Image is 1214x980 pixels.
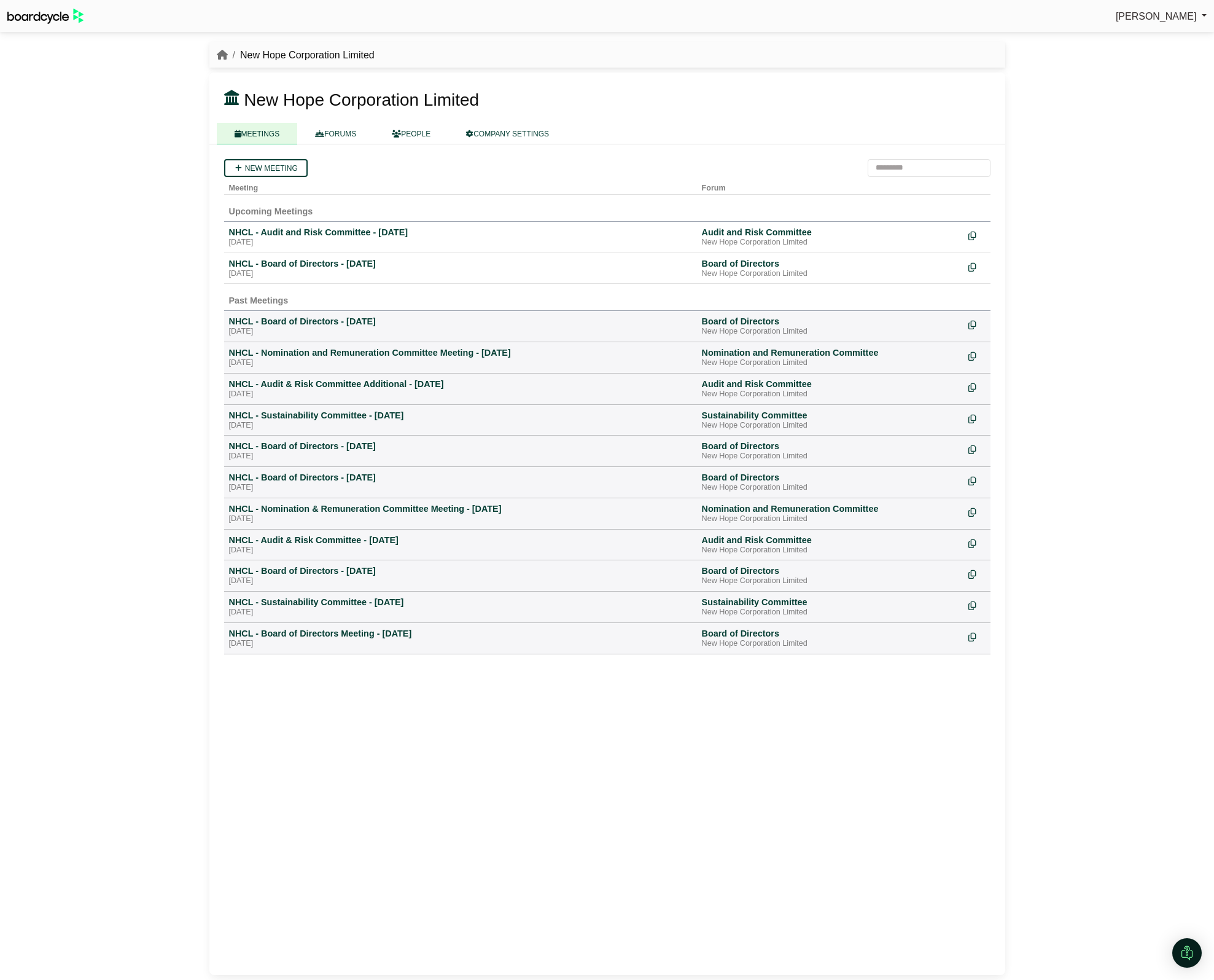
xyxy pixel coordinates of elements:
div: NHCL - Sustainability Committee - [DATE] [229,597,692,608]
div: Make a copy [968,410,985,426]
a: NHCL - Nomination and Remuneration Committee Meeting - [DATE] [DATE] [229,347,692,368]
div: Board of Directors [702,441,959,452]
span: Upcoming Meetings [229,206,313,216]
th: Forum [697,177,964,195]
div: Board of Directors [702,258,959,269]
div: New Hope Corporation Limited [702,576,959,586]
div: Sustainability Committee [702,597,959,608]
div: New Hope Corporation Limited [702,483,959,493]
a: NHCL - Audit and Risk Committee - [DATE] [DATE] [229,227,692,248]
div: New Hope Corporation Limited [702,327,959,337]
a: Sustainability Committee New Hope Corporation Limited [702,597,959,617]
div: Make a copy [968,472,985,488]
div: NHCL - Board of Directors - [DATE] [229,441,692,452]
div: Make a copy [968,597,985,613]
div: Nomination and Remuneration Committee [702,347,959,358]
div: [DATE] [229,421,692,431]
a: Board of Directors New Hope Corporation Limited [702,472,959,493]
div: NHCL - Board of Directors - [DATE] [229,565,692,576]
a: Board of Directors New Hope Corporation Limited [702,316,959,337]
div: NHCL - Audit and Risk Committee - [DATE] [229,227,692,238]
div: New Hope Corporation Limited [702,608,959,617]
div: Sustainability Committee [702,410,959,421]
div: [DATE] [229,452,692,461]
div: Open Intercom Messenger [1172,938,1202,968]
div: [DATE] [229,358,692,368]
div: [DATE] [229,514,692,524]
div: Make a copy [968,535,985,551]
a: Board of Directors New Hope Corporation Limited [702,258,959,279]
a: COMPANY SETTINGS [448,123,567,144]
span: Past Meetings [229,296,289,305]
a: MEETINGS [217,123,298,144]
a: Sustainability Committee New Hope Corporation Limited [702,410,959,431]
div: New Hope Corporation Limited [702,358,959,368]
div: NHCL - Nomination and Remuneration Committee Meeting - [DATE] [229,347,692,358]
a: NHCL - Sustainability Committee - [DATE] [DATE] [229,410,692,431]
div: New Hope Corporation Limited [702,546,959,555]
div: Make a copy [968,227,985,243]
a: Nomination and Remuneration Committee New Hope Corporation Limited [702,347,959,368]
a: Board of Directors New Hope Corporation Limited [702,565,959,586]
div: NHCL - Audit & Risk Committee Additional - [DATE] [229,378,692,390]
a: Audit and Risk Committee New Hope Corporation Limited [702,227,959,248]
div: NHCL - Sustainability Committee - [DATE] [229,410,692,421]
a: NHCL - Audit & Risk Committee Additional - [DATE] [DATE] [229,378,692,399]
a: NHCL - Board of Directors - [DATE] [DATE] [229,316,692,337]
div: Audit and Risk Committee [702,227,959,238]
span: New Hope Corporation Limited [244,90,479,109]
a: New meeting [224,159,308,177]
div: NHCL - Board of Directors - [DATE] [229,316,692,327]
a: NHCL - Nomination & Remuneration Committee Meeting - [DATE] [DATE] [229,503,692,524]
div: New Hope Corporation Limited [702,452,959,461]
a: NHCL - Sustainability Committee - [DATE] [DATE] [229,597,692,617]
a: Board of Directors New Hope Corporation Limited [702,441,959,461]
a: NHCL - Board of Directors - [DATE] [DATE] [229,441,692,461]
div: [DATE] [229,576,692,586]
div: [DATE] [229,238,692,248]
div: New Hope Corporation Limited [702,269,959,279]
a: PEOPLE [374,123,448,144]
div: Board of Directors [702,628,959,639]
div: New Hope Corporation Limited [702,390,959,399]
div: New Hope Corporation Limited [702,514,959,524]
div: New Hope Corporation Limited [702,421,959,431]
a: NHCL - Board of Directors - [DATE] [DATE] [229,258,692,279]
div: NHCL - Board of Directors - [DATE] [229,472,692,483]
div: Audit and Risk Committee [702,535,959,546]
div: Make a copy [968,565,985,582]
div: [DATE] [229,269,692,279]
div: Nomination and Remuneration Committee [702,503,959,514]
div: Make a copy [968,316,985,332]
div: Make a copy [968,503,985,520]
a: [PERSON_NAME] [1116,9,1207,25]
div: Make a copy [968,628,985,645]
div: New Hope Corporation Limited [702,238,959,248]
div: NHCL - Audit & Risk Committee - [DATE] [229,535,692,546]
div: Board of Directors [702,316,959,327]
div: [DATE] [229,546,692,555]
div: Make a copy [968,347,985,364]
div: New Hope Corporation Limited [702,639,959,649]
div: Audit and Risk Committee [702,378,959,390]
a: NHCL - Audit & Risk Committee - [DATE] [DATE] [229,535,692,555]
th: Meeting [224,177,697,195]
div: NHCL - Nomination & Remuneration Committee Meeting - [DATE] [229,503,692,514]
a: FORUMS [297,123,374,144]
li: New Hope Corporation Limited [228,47,375,63]
nav: breadcrumb [217,47,375,63]
a: NHCL - Board of Directors - [DATE] [DATE] [229,472,692,493]
div: NHCL - Board of Directors Meeting - [DATE] [229,628,692,639]
div: Make a copy [968,378,985,395]
div: Make a copy [968,441,985,457]
div: [DATE] [229,483,692,493]
div: Make a copy [968,258,985,275]
a: NHCL - Board of Directors Meeting - [DATE] [DATE] [229,628,692,649]
div: Board of Directors [702,472,959,483]
a: NHCL - Board of Directors - [DATE] [DATE] [229,565,692,586]
span: [PERSON_NAME] [1116,11,1197,22]
a: Audit and Risk Committee New Hope Corporation Limited [702,378,959,399]
div: [DATE] [229,390,692,399]
a: Board of Directors New Hope Corporation Limited [702,628,959,649]
a: Audit and Risk Committee New Hope Corporation Limited [702,535,959,555]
